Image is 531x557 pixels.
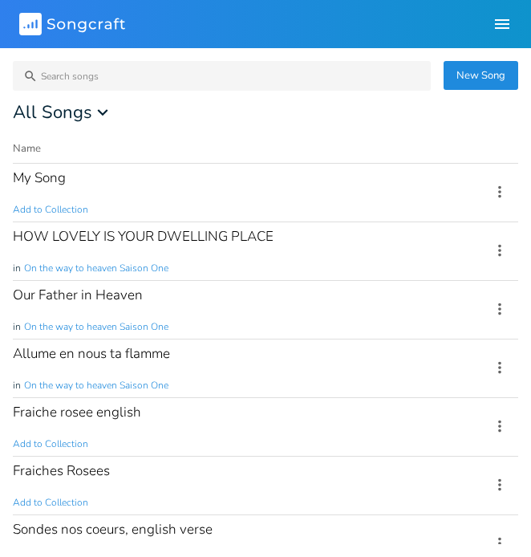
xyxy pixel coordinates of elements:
span: in [13,262,21,275]
div: Fraiches Rosees [13,464,110,478]
div: Fraiche rosee english [13,405,141,419]
button: Name [13,140,472,157]
span: On the way to heaven Saison One [24,262,168,275]
span: in [13,320,21,334]
button: New Song [444,61,518,90]
div: All Songs [13,104,518,121]
span: Add to Collection [13,203,88,217]
div: Allume en nous ta flamme [13,347,170,360]
input: Search songs [13,61,431,91]
div: My Song [13,171,66,185]
div: Name [13,141,41,156]
span: Add to Collection [13,496,88,510]
span: in [13,379,21,392]
span: Add to Collection [13,437,88,451]
div: Sondes nos coeurs, english verse [13,522,213,536]
span: On the way to heaven Saison One [24,379,168,392]
span: On the way to heaven Saison One [24,320,168,334]
div: HOW LOVELY IS YOUR DWELLING PLACE [13,230,274,243]
div: Our Father in Heaven [13,288,143,302]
